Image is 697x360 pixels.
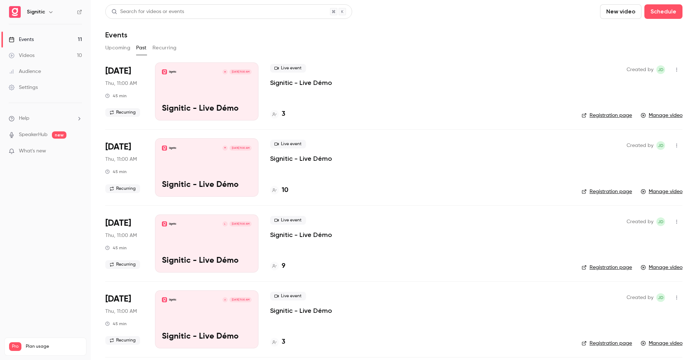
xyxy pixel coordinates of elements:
[582,340,632,347] a: Registration page
[270,109,285,119] a: 3
[270,185,288,195] a: 10
[270,230,332,239] a: Signitic - Live Démo
[229,297,251,302] span: [DATE] 11:00 AM
[105,336,140,345] span: Recurring
[105,184,140,193] span: Recurring
[26,344,82,349] span: Plan usage
[169,298,176,302] p: Signitic
[270,154,332,163] a: Signitic - Live Démo
[656,141,665,150] span: Joris Dulac
[105,141,131,153] span: [DATE]
[169,70,176,74] p: Signitic
[105,293,131,305] span: [DATE]
[111,8,184,16] div: Search for videos or events
[19,115,29,122] span: Help
[155,214,258,273] a: Signitic - Live DémoSigniticL[DATE] 11:00 AMSignitic - Live Démo
[162,256,252,266] p: Signitic - Live Démo
[270,306,332,315] a: Signitic - Live Démo
[627,293,653,302] span: Created by
[105,30,127,39] h1: Events
[9,36,34,43] div: Events
[52,131,66,139] span: new
[105,245,127,251] div: 45 min
[222,69,228,75] div: M
[9,84,38,91] div: Settings
[582,264,632,271] a: Registration page
[105,62,143,120] div: Oct 2 Thu, 11:00 AM (Europe/Paris)
[105,169,127,175] div: 45 min
[282,109,285,119] h4: 3
[105,321,127,327] div: 45 min
[105,232,137,239] span: Thu, 11:00 AM
[582,112,632,119] a: Registration page
[627,65,653,74] span: Created by
[169,222,176,226] p: Signitic
[270,64,306,73] span: Live event
[105,80,137,87] span: Thu, 11:00 AM
[105,108,140,117] span: Recurring
[656,293,665,302] span: Joris Dulac
[9,115,82,122] li: help-dropdown-opener
[641,264,682,271] a: Manage video
[600,4,641,19] button: New video
[270,337,285,347] a: 3
[627,217,653,226] span: Created by
[27,8,45,16] h6: Signitic
[105,308,137,315] span: Thu, 11:00 AM
[162,104,252,114] p: Signitic - Live Démo
[641,112,682,119] a: Manage video
[222,297,228,303] div: A
[105,65,131,77] span: [DATE]
[658,141,664,150] span: JD
[282,337,285,347] h4: 3
[229,221,251,226] span: [DATE] 11:00 AM
[105,214,143,273] div: Sep 4 Thu, 11:00 AM (Europe/Paris)
[162,332,252,341] p: Signitic - Live Démo
[155,290,258,348] a: Signitic - Live DémoSigniticA[DATE] 11:00 AMSignitic - Live Démo
[658,217,664,226] span: JD
[282,261,285,271] h4: 9
[644,4,682,19] button: Schedule
[229,69,251,74] span: [DATE] 11:00 AM
[222,221,228,227] div: L
[627,141,653,150] span: Created by
[105,290,143,348] div: Jul 17 Thu, 11:00 AM (Europe/Paris)
[9,6,21,18] img: Signitic
[162,180,252,190] p: Signitic - Live Démo
[9,342,21,351] span: Pro
[641,188,682,195] a: Manage video
[9,68,41,75] div: Audience
[136,42,147,54] button: Past
[656,65,665,74] span: Joris Dulac
[155,62,258,120] a: Signitic - Live DémoSigniticM[DATE] 11:00 AMSignitic - Live Démo
[229,146,251,151] span: [DATE] 11:00 AM
[162,69,167,74] img: Signitic - Live Démo
[169,146,176,150] p: Signitic
[270,216,306,225] span: Live event
[105,260,140,269] span: Recurring
[19,147,46,155] span: What's new
[162,146,167,151] img: Signitic - Live Démo
[105,42,130,54] button: Upcoming
[270,140,306,148] span: Live event
[282,185,288,195] h4: 10
[658,293,664,302] span: JD
[270,292,306,300] span: Live event
[658,65,664,74] span: JD
[270,78,332,87] a: Signitic - Live Démo
[222,145,228,151] div: M
[105,156,137,163] span: Thu, 11:00 AM
[162,297,167,302] img: Signitic - Live Démo
[105,93,127,99] div: 45 min
[162,221,167,226] img: Signitic - Live Démo
[152,42,177,54] button: Recurring
[105,217,131,229] span: [DATE]
[19,131,48,139] a: SpeakerHub
[9,52,34,59] div: Videos
[155,138,258,196] a: Signitic - Live DémoSigniticM[DATE] 11:00 AMSignitic - Live Démo
[656,217,665,226] span: Joris Dulac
